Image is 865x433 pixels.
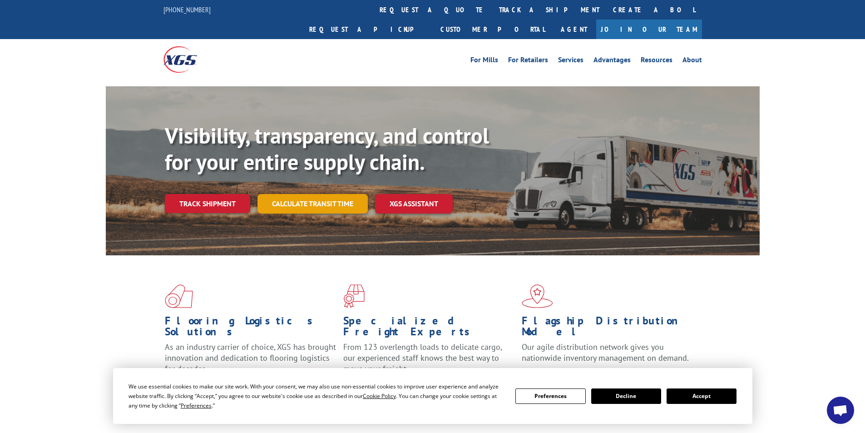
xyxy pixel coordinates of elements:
button: Preferences [515,388,585,404]
a: Customer Portal [434,20,552,39]
img: xgs-icon-flagship-distribution-model-red [522,284,553,308]
div: Open chat [827,397,854,424]
span: Preferences [181,402,212,409]
p: From 123 overlength loads to delicate cargo, our experienced staff knows the best way to move you... [343,342,515,382]
span: Cookie Policy [363,392,396,400]
img: xgs-icon-focused-on-flooring-red [343,284,365,308]
a: Join Our Team [596,20,702,39]
a: Track shipment [165,194,250,213]
a: Resources [641,56,672,66]
a: XGS ASSISTANT [375,194,453,214]
button: Accept [667,388,736,404]
span: Our agile distribution network gives you nationwide inventory management on demand. [522,342,689,363]
div: Cookie Consent Prompt [113,368,752,424]
h1: Flagship Distribution Model [522,315,693,342]
img: xgs-icon-total-supply-chain-intelligence-red [165,284,193,308]
a: [PHONE_NUMBER] [163,5,211,14]
a: About [682,56,702,66]
b: Visibility, transparency, and control for your entire supply chain. [165,121,489,176]
a: For Retailers [508,56,548,66]
div: We use essential cookies to make our site work. With your consent, we may also use non-essential ... [129,382,504,410]
a: For Mills [470,56,498,66]
a: Request a pickup [302,20,434,39]
a: Calculate transit time [257,194,368,214]
a: Services [558,56,583,66]
button: Decline [591,388,661,404]
a: Agent [552,20,596,39]
h1: Flooring Logistics Solutions [165,315,336,342]
a: Advantages [593,56,631,66]
h1: Specialized Freight Experts [343,315,515,342]
span: As an industry carrier of choice, XGS has brought innovation and dedication to flooring logistics... [165,342,336,374]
